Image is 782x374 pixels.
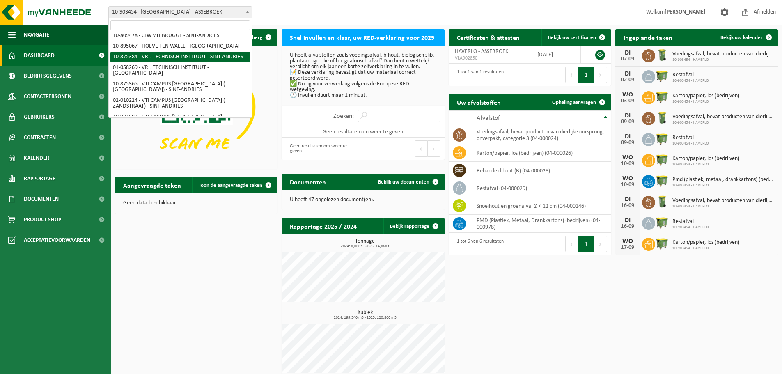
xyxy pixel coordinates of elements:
strong: [PERSON_NAME] [665,9,706,15]
span: Documenten [24,189,59,209]
span: Verberg [244,35,262,40]
div: 17-09 [619,245,636,250]
span: Bekijk uw documenten [378,179,429,185]
button: 1 [578,67,594,83]
button: Previous [565,236,578,252]
span: 10-903454 - HAVERLO [672,57,774,62]
span: Pmd (plastiek, metaal, drankkartons) (bedrijven) [672,177,774,183]
td: voedingsafval, bevat producten van dierlijke oorsprong, onverpakt, categorie 3 (04-000024) [470,126,611,144]
a: Bekijk rapportage [383,218,444,234]
button: Verberg [238,29,277,46]
button: Previous [415,140,428,157]
img: WB-1100-HPE-GN-50 [655,174,669,188]
a: Bekijk uw certificaten [541,29,610,46]
div: 03-09 [619,98,636,104]
div: DI [619,50,636,56]
a: Toon de aangevraagde taken [192,177,277,193]
a: Ophaling aanvragen [546,94,610,110]
span: Bekijk uw kalender [720,35,763,40]
div: WO [619,92,636,98]
span: Contactpersonen [24,86,71,107]
button: Previous [565,67,578,83]
span: 10-903454 - HAVERLO - ASSEBROEK [109,7,252,18]
div: 10-09 [619,182,636,188]
div: 16-09 [619,203,636,209]
img: WB-1100-HPE-GN-50 [655,132,669,146]
td: Geen resultaten om weer te geven [282,126,444,138]
td: karton/papier, los (bedrijven) (04-000026) [470,144,611,162]
img: WB-1100-HPE-GN-50 [655,90,669,104]
button: Next [428,140,440,157]
span: Voedingsafval, bevat producten van dierlijke oorsprong, onverpakt, categorie 3 [672,197,774,204]
h3: Tonnage [286,239,444,248]
span: Restafval [672,135,709,141]
div: 1 tot 6 van 6 resultaten [453,235,504,253]
div: 09-09 [619,140,636,146]
span: 10-903454 - HAVERLO [672,225,709,230]
span: Restafval [672,72,709,78]
div: 09-09 [619,119,636,125]
p: Geen data beschikbaar. [123,200,269,206]
td: behandeld hout (B) (04-000028) [470,162,611,179]
span: Karton/papier, los (bedrijven) [672,93,739,99]
div: WO [619,175,636,182]
span: Gebruikers [24,107,55,127]
div: WO [619,238,636,245]
td: snoeihout en groenafval Ø < 12 cm (04-000146) [470,197,611,215]
span: Afvalstof [477,115,500,122]
div: WO [619,154,636,161]
span: 10-903454 - HAVERLO [672,246,739,251]
div: 02-09 [619,77,636,83]
img: WB-1100-HPE-GN-50 [655,236,669,250]
span: Voedingsafval, bevat producten van dierlijke oorsprong, onverpakt, categorie 3 [672,114,774,120]
h2: Aangevraagde taken [115,177,189,193]
h2: Rapportage 2025 / 2024 [282,218,365,234]
p: U heeft afvalstoffen zoals voedingsafval, b-hout, biologisch slib, plantaardige olie of hoogcalor... [290,53,436,99]
a: Bekijk uw kalender [714,29,777,46]
li: 10-934583 - VTI CAMPUS [GEOGRAPHIC_DATA] - [GEOGRAPHIC_DATA] [110,112,250,128]
span: Ophaling aanvragen [552,100,596,105]
a: Bekijk uw documenten [372,174,444,190]
h2: Certificaten & attesten [449,29,528,45]
li: 10-809478 - CLW VTI BRUGGE - SINT-ANDRIES [110,30,250,41]
span: Bekijk uw certificaten [548,35,596,40]
span: Kalender [24,148,49,168]
div: 02-09 [619,56,636,62]
h2: Snel invullen en klaar, uw RED-verklaring voor 2025 [282,29,443,45]
span: Voedingsafval, bevat producten van dierlijke oorsprong, onverpakt, categorie 3 [672,51,774,57]
li: 10-875365 - VTI CAMPUS [GEOGRAPHIC_DATA] ( [GEOGRAPHIC_DATA]) - SINT-ANDRIES [110,79,250,95]
div: DI [619,217,636,224]
td: PMD (Plastiek, Metaal, Drankkartons) (bedrijven) (04-000978) [470,215,611,233]
span: Restafval [672,218,709,225]
span: 10-903454 - HAVERLO [672,204,774,209]
span: 10-903454 - HAVERLO [672,78,709,83]
span: 10-903454 - HAVERLO [672,120,774,125]
span: HAVERLO - ASSEBROEK [455,48,508,55]
img: WB-1100-HPE-GN-50 [655,153,669,167]
span: 10-903454 - HAVERLO - ASSEBROEK [108,6,252,18]
span: Karton/papier, los (bedrijven) [672,156,739,162]
span: 2024: 199,540 m3 - 2025: 120,860 m3 [286,316,444,320]
img: WB-0140-HPE-GN-50 [655,48,669,62]
span: Navigatie [24,25,49,45]
button: Next [594,67,607,83]
div: Geen resultaten om weer te geven [286,140,359,158]
span: 10-903454 - HAVERLO [672,99,739,104]
span: Dashboard [24,45,55,66]
img: WB-1100-HPE-GN-50 [655,216,669,229]
span: Acceptatievoorwaarden [24,230,90,250]
button: 1 [578,236,594,252]
h2: Ingeplande taken [615,29,681,45]
li: 02-010224 - VTI CAMPUS [GEOGRAPHIC_DATA] ( ZANDSTRAAT) - SINT-ANDRIES [110,95,250,112]
span: Rapportage [24,168,55,189]
div: 1 tot 1 van 1 resultaten [453,66,504,84]
h2: Uw afvalstoffen [449,94,509,110]
td: [DATE] [531,46,581,64]
h2: Documenten [282,174,334,190]
h3: Kubiek [286,310,444,320]
div: 16-09 [619,224,636,229]
td: restafval (04-000029) [470,179,611,197]
span: VLA902850 [455,55,525,62]
label: Zoeken: [333,113,354,119]
span: 10-903454 - HAVERLO [672,141,709,146]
